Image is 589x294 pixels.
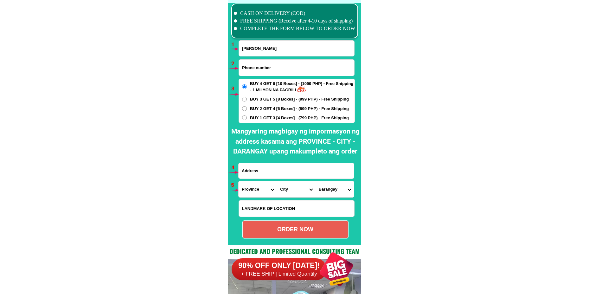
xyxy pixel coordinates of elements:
span: BUY 3 GET 5 [8 Boxes] - (999 PHP) - Free Shipping [250,96,349,102]
h2: Mangyaring magbigay ng impormasyon ng address kasama ang PROVINCE - CITY - BARANGAY upang makumpl... [230,127,361,157]
li: FREE SHIPPING (Receive after 4-10 days of shipping) [234,17,355,25]
h6: 4 [231,164,239,172]
h6: 3 [231,85,239,93]
h2: Dedicated and professional consulting team [228,246,361,256]
input: BUY 4 GET 6 [10 Boxes] - (1099 PHP) - Free Shipping - 1 MILYON NA PAGBILI [242,84,247,89]
input: Input address [239,163,354,179]
select: Select commune [316,181,354,197]
span: BUY 1 GET 3 [4 Boxes] - (799 PHP) - Free Shipping [250,115,349,121]
input: Input LANDMARKOFLOCATION [239,200,354,217]
h6: 90% OFF ONLY [DATE]! [232,261,327,271]
input: BUY 3 GET 5 [8 Boxes] - (999 PHP) - Free Shipping [242,97,247,101]
input: BUY 1 GET 3 [4 Boxes] - (799 PHP) - Free Shipping [242,115,247,120]
input: Input full_name [239,41,354,56]
h6: 5 [231,181,238,189]
li: COMPLETE THE FORM BELOW TO ORDER NOW [234,25,355,32]
li: CASH ON DELIVERY (COD) [234,10,355,17]
h6: + FREE SHIP | Limited Quantily [232,271,327,278]
select: Select province [239,181,277,197]
input: BUY 2 GET 4 [6 Boxes] - (899 PHP) - Free Shipping [242,106,247,111]
input: Input phone_number [239,60,354,76]
div: ORDER NOW [243,225,348,234]
span: BUY 2 GET 4 [6 Boxes] - (899 PHP) - Free Shipping [250,106,349,112]
h6: 1 [231,41,239,49]
span: BUY 4 GET 6 [10 Boxes] - (1099 PHP) - Free Shipping - 1 MILYON NA PAGBILI [250,81,355,93]
h6: 2 [231,60,239,68]
select: Select district [277,181,315,197]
